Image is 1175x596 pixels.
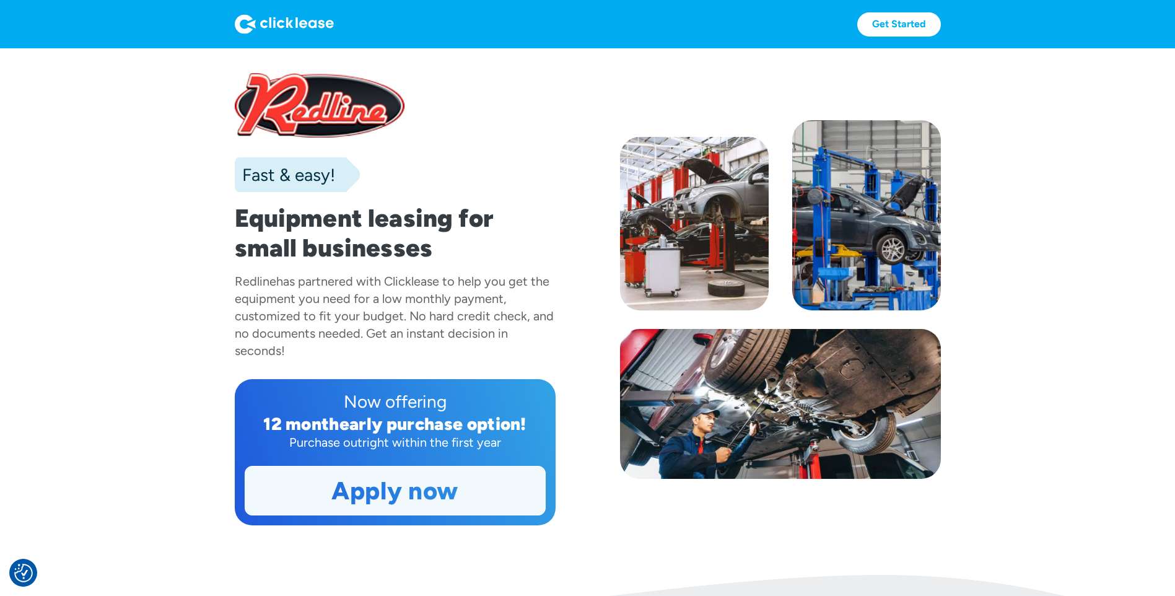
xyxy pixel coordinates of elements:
div: Fast & easy! [235,162,335,187]
button: Consent Preferences [14,564,33,582]
div: Now offering [245,389,546,414]
div: has partnered with Clicklease to help you get the equipment you need for a low monthly payment, c... [235,274,554,358]
a: Apply now [245,467,545,515]
img: Revisit consent button [14,564,33,582]
a: Get Started [857,12,941,37]
h1: Equipment leasing for small businesses [235,203,556,263]
div: Redline [235,274,276,289]
img: Logo [235,14,334,34]
div: early purchase option! [339,413,526,434]
div: Purchase outright within the first year [245,434,546,451]
div: 12 month [263,413,339,434]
